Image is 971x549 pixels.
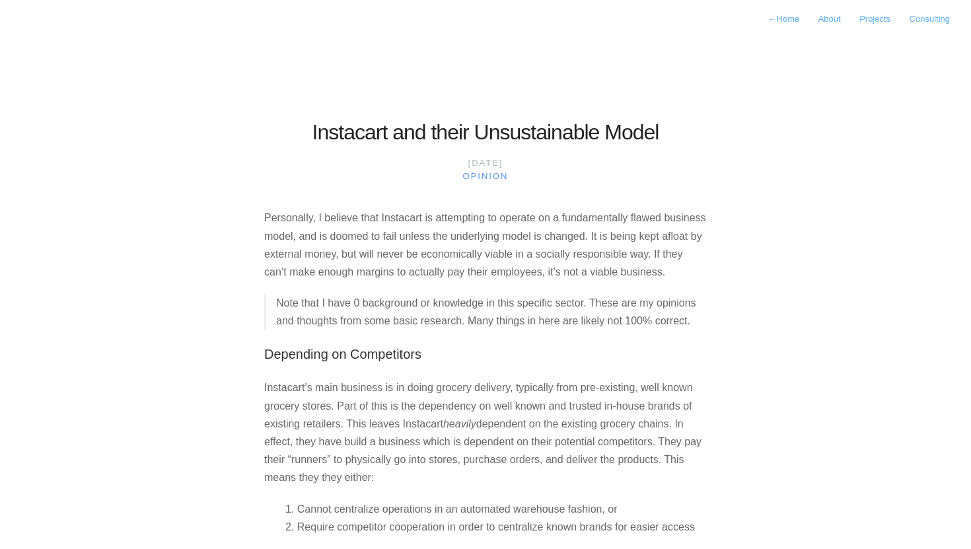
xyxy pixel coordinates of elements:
p: Instacart’s main business is in doing grocery delivery, typically from pre-existing, well known g... [264,379,707,486]
li: Cannot centralize operations in an automated warehouse fashion, or [306,500,707,518]
span: ← [768,14,777,24]
a: ←Home [760,9,808,29]
p: Personally, I believe that Instacart is attempting to operate on a fundamentally flawed business ... [264,209,707,281]
a: opinion [463,171,509,181]
h3: Depending on Competitors [264,343,707,365]
em: heavily [443,418,476,429]
h1: Instacart and their Unsustainable Model [264,118,707,147]
a: About [810,9,849,29]
a: Projects [851,9,898,29]
h2: [DATE] [463,157,509,182]
li: Require competitor cooperation in order to centralize known brands for easier access [306,518,707,536]
a: Consulting [902,9,958,29]
p: Note that I have 0 background or knowledge in this specific sector. These are my opinions and tho... [276,294,707,330]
